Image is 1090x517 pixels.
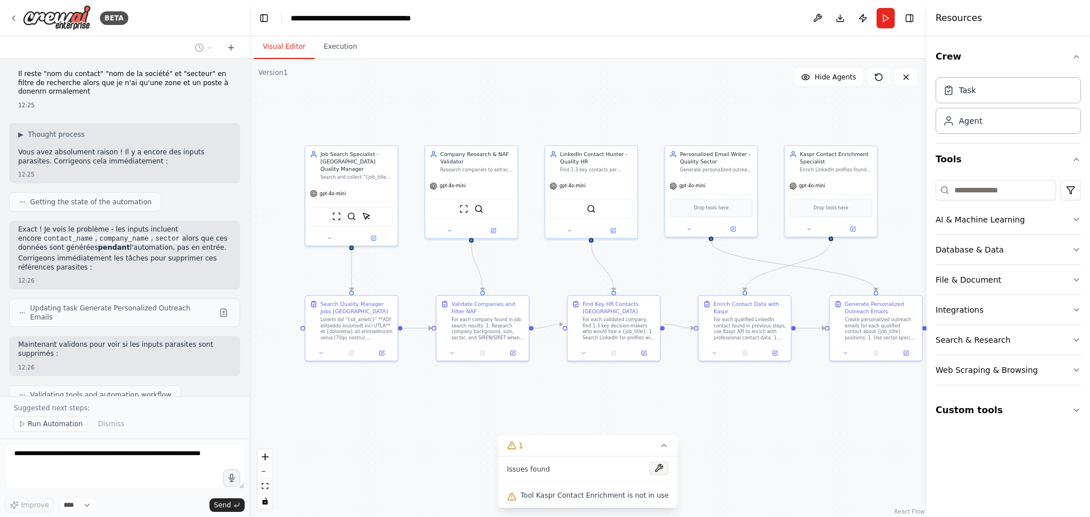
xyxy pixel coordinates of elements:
[936,394,1081,426] button: Custom tools
[28,130,85,139] span: Thought process
[707,241,879,291] g: Edge from 0949ed7e-a5ea-451c-b5af-17bc4b286e77 to 5866e598-03fb-4c34-8a26-a38c63eeec4b
[845,300,917,315] div: Generate Personalized Outreach Emails
[936,235,1081,264] button: Database & Data
[475,204,484,213] img: SerperDevTool
[518,440,523,451] span: 1
[209,498,245,512] button: Send
[291,12,418,24] nav: breadcrumb
[832,225,874,234] button: Open in side panel
[500,348,526,358] button: Open in side panel
[582,300,655,315] div: Find Key HR Contacts [GEOGRAPHIC_DATA]
[936,205,1081,234] button: AI & Machine Learning
[347,212,356,221] img: SerperDevTool
[588,242,618,291] g: Edge from e47aa41c-11aa-4e7f-9ae5-9476f56ce8fb to d3d27c83-6589-4bf7-a6c9-5a504cf43971
[586,204,596,213] img: SerperDevTool
[320,191,346,197] span: gpt-4o-mini
[214,501,231,510] span: Send
[714,317,786,341] div: For each qualified LinkedIn contact found in previous steps, use Kaspr API to enrich with profess...
[30,197,152,207] span: Getting the state of the automation
[893,348,919,358] button: Open in side panel
[936,325,1081,355] button: Search & Research
[521,491,669,500] span: Tool Kaspr Contact Enrichment is not in use
[794,68,863,86] button: Hide Agents
[93,416,130,432] button: Dismiss
[936,265,1081,295] button: File & Document
[665,321,694,332] g: Edge from d3d27c83-6589-4bf7-a6c9-5a504cf43971 to ccf263f1-7fbd-4a31-b1b5-646fa16b312b
[451,317,524,341] div: For each company found in job search results: 1. Research company background, size, sector, and S...
[320,174,393,180] div: Search and collect "{job_title}" job offers in {location} area from multiple sources, focusing on...
[800,150,873,165] div: Kaspr Contact Enrichment Specialist
[18,101,231,110] div: 12:25
[436,295,530,362] div: Validate Companies and Filter NAFFor each company found in job search results: 1. Research compan...
[592,226,635,235] button: Open in side panel
[936,295,1081,325] button: Integrations
[936,355,1081,385] button: Web Scraping & Browsing
[799,183,825,190] span: gpt-4o-mini
[258,494,272,508] button: toggle interactivity
[936,274,1001,285] div: File & Document
[664,145,758,237] div: Personalized Email Writer - Quality SectorGenerate personalized outreach emails for {job_title} p...
[712,225,754,234] button: Open in side panel
[18,363,231,372] div: 12:26
[694,204,728,212] span: Drop tools here
[258,464,272,479] button: zoom out
[441,167,513,173] div: Research companies to extract SIREN/SIRET, NAF codes, company size, and headquarters location. Sy...
[352,234,395,243] button: Open in side panel
[320,300,393,315] div: Search Quality Manager Jobs [GEOGRAPHIC_DATA]
[190,41,217,54] button: Switch to previous chat
[425,145,518,239] div: Company Research & NAF ValidatorResearch companies to extract SIREN/SIRET, NAF codes, company siz...
[320,150,393,173] div: Job Search Specialist - [GEOGRAPHIC_DATA] Quality Manager
[815,73,856,82] span: Hide Agents
[936,11,982,25] h4: Resources
[315,35,366,59] button: Execution
[459,204,468,213] img: ScrapeWebsiteTool
[936,244,1004,255] div: Database & Data
[18,148,231,166] p: Vous avez absolument raison ! Il y a encore des inputs parasites. Corrigeons cela immédiatement :
[98,419,124,428] span: Dismiss
[679,183,705,190] span: gpt-4o-mini
[894,508,925,515] a: React Flow attribution
[936,41,1081,73] button: Crew
[598,348,630,358] button: No output available
[362,212,371,221] img: ScrapeElementFromWebsiteTool
[441,150,513,165] div: Company Research & NAF Validator
[762,348,787,358] button: Open in side panel
[30,390,171,400] span: Validating tools and automation workflow
[336,348,367,358] button: No output available
[936,144,1081,175] button: Tools
[936,175,1081,394] div: Tools
[507,465,550,474] span: Issues found
[348,242,355,291] g: Edge from 193ec29a-3008-41a2-8eff-972025a7422c to e1aae0eb-05f7-449d-8e13-4f7c167aa377
[18,170,231,179] div: 12:25
[959,115,982,127] div: Agent
[567,295,660,362] div: Find Key HR Contacts [GEOGRAPHIC_DATA]For each validated company, find 1-3 key decision-makers wh...
[741,241,835,291] g: Edge from 5f4a3574-a024-445c-8054-3f95e2ff875c to ccf263f1-7fbd-4a31-b1b5-646fa16b312b
[829,295,923,362] div: Generate Personalized Outreach EmailsCreate personalized outreach emails for each qualified conta...
[18,225,231,252] p: Exact ! Je vois le problème - les inputs incluent encore , , alors que ces données sont générées ...
[305,295,399,362] div: Search Quality Manager Jobs [GEOGRAPHIC_DATA]Loremi dol "{sit_ametc}" **ADI elitseddo eiusmodt in...
[18,130,85,139] button: ▶Thought process
[403,325,431,332] g: Edge from e1aae0eb-05f7-449d-8e13-4f7c167aa377 to d34cf7d0-b0eb-4ac1-9584-b3a62e78b564
[223,469,240,486] button: Click to speak your automation idea
[544,145,638,239] div: LinkedIn Contact Hunter - Quality HRFind 1-3 key contacts per validated company: HR Manager, Tale...
[936,334,1011,346] div: Search & Research
[560,167,633,173] div: Find 1-3 key contacts per validated company: HR Manager, Talent Acquisition, DRH, or General Mana...
[5,498,54,512] button: Improve
[680,167,753,173] div: Generate personalized outreach emails for {job_title} positions, incorporating company sector (ma...
[468,242,487,291] g: Edge from fcede87b-f946-4276-a94b-0fd83176fd40 to d34cf7d0-b0eb-4ac1-9584-b3a62e78b564
[472,226,515,235] button: Open in side panel
[560,150,633,165] div: LinkedIn Contact Hunter - Quality HR
[21,501,49,510] span: Improve
[559,183,585,190] span: gpt-4o-mini
[258,449,272,464] button: zoom in
[18,276,231,285] div: 12:26
[100,11,128,25] div: BETA
[23,5,91,31] img: Logo
[936,214,1025,225] div: AI & Machine Learning
[796,325,825,332] g: Edge from ccf263f1-7fbd-4a31-b1b5-646fa16b312b to 5866e598-03fb-4c34-8a26-a38c63eeec4b
[369,348,395,358] button: Open in side panel
[254,35,315,59] button: Visual Editor
[714,300,786,315] div: Enrich Contact Data with Kaspr
[18,70,231,96] p: Il reste "nom du contact" "nom de la société" et "secteur" en filtre de recherche alors que je n'...
[18,254,231,272] p: Corrigeons immédiatement les tâches pour supprimer ces références parasites :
